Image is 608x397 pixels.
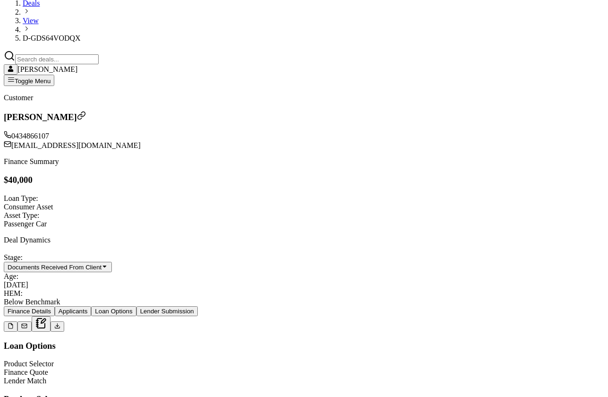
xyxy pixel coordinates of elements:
[4,194,604,203] div: Loan Type:
[4,203,604,211] div: Consumer Asset
[4,262,112,272] button: Documents Received From Client
[136,307,198,315] a: Lender Submission
[23,17,39,25] a: View
[17,65,77,73] span: [PERSON_NAME]
[4,94,604,102] p: Customer
[4,131,604,140] div: 0434866107
[4,377,604,385] div: Lender Match
[23,34,81,42] span: D-GDS64VODQX
[136,306,198,316] button: Lender Submission
[91,306,136,316] button: Loan Options
[4,289,604,298] div: HEM:
[4,220,604,228] div: Passenger Car
[91,307,136,315] a: Loan Options
[4,272,604,281] div: Age:
[4,307,55,315] a: Finance Details
[4,298,604,306] div: Below Benchmark
[4,368,604,377] div: Finance Quote
[15,54,99,64] input: Search deals
[4,211,604,220] div: Asset Type :
[4,140,604,150] div: [EMAIL_ADDRESS][DOMAIN_NAME]
[4,75,54,86] button: Toggle Menu
[4,341,604,351] h3: Loan Options
[4,111,604,122] h3: [PERSON_NAME]
[4,157,604,166] p: Finance Summary
[4,306,55,316] button: Finance Details
[4,360,604,368] div: Product Selector
[4,236,604,244] p: Deal Dynamics
[4,175,604,185] h3: $40,000
[55,307,92,315] a: Applicants
[4,253,604,262] div: Stage:
[55,306,92,316] button: Applicants
[4,281,604,289] div: [DATE]
[15,78,51,85] span: Toggle Menu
